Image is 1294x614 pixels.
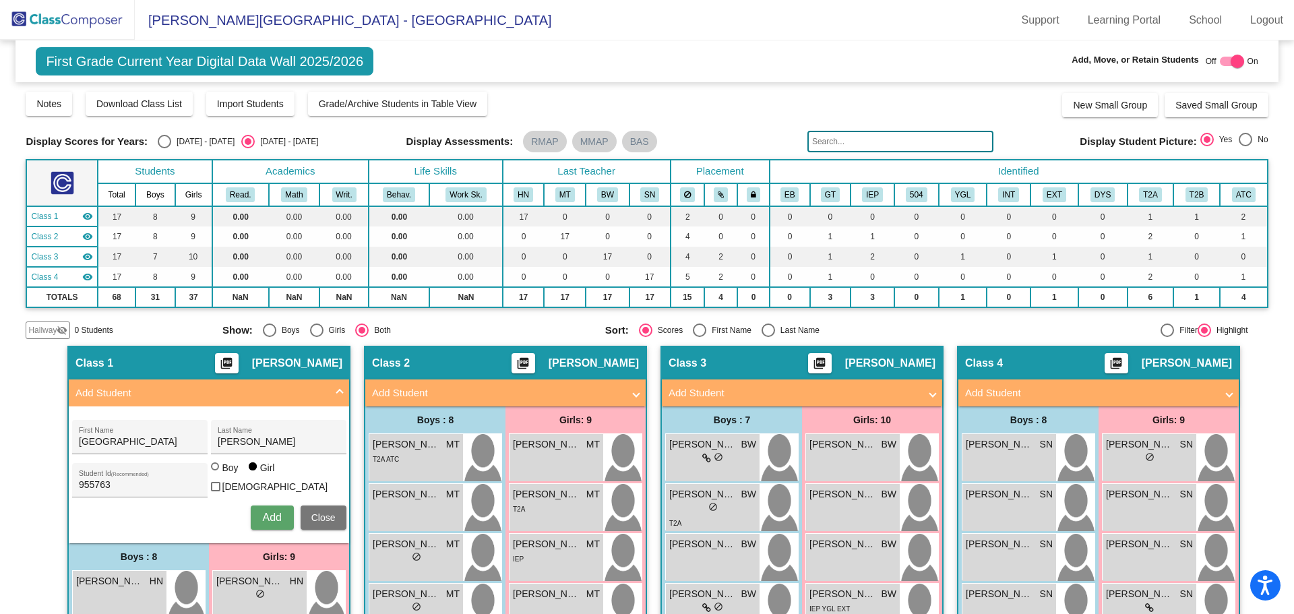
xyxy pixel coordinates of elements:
td: 0 [737,247,770,267]
div: Girls: 9 [1099,406,1239,433]
span: Download Class List [96,98,182,109]
mat-chip: RMAP [523,131,566,152]
button: Work Sk. [445,187,486,202]
th: Extrovert [1030,183,1078,206]
td: 8 [135,267,175,287]
mat-expansion-panel-header: Add Student [365,379,646,406]
span: Import Students [217,98,284,109]
mat-icon: visibility [82,211,93,222]
td: 0 [894,287,939,307]
span: Display Student Picture: [1080,135,1196,148]
td: 1 [1173,287,1220,307]
span: Class 3 [669,357,706,370]
td: 0 [1030,226,1078,247]
button: Close [301,505,346,530]
td: 0 [704,206,737,226]
span: [PERSON_NAME] [PERSON_NAME] [966,437,1033,452]
td: 2 [851,247,894,267]
td: Betsy Weaver - No Class Name [26,247,98,267]
mat-panel-title: Add Student [669,386,919,401]
td: 3 [851,287,894,307]
th: Emergent Bilingual [770,183,810,206]
td: Hannah Neal - No Class Name [26,206,98,226]
td: 17 [503,287,545,307]
th: Gifted and Talented [810,183,851,206]
td: 0 [894,226,939,247]
span: Class 4 [31,271,58,283]
td: 17 [98,247,135,267]
span: Display Scores for Years: [26,135,148,148]
td: 17 [544,287,586,307]
mat-radio-group: Select an option [1200,133,1268,150]
td: 17 [629,287,671,307]
div: Last Name [775,324,820,336]
td: 9 [175,226,212,247]
input: First Name [79,437,200,448]
td: 9 [175,267,212,287]
mat-expansion-panel-header: Add Student [958,379,1239,406]
td: 0.00 [319,206,368,226]
td: 2 [1128,226,1174,247]
td: 0 [770,287,810,307]
button: HN [514,187,533,202]
td: 0 [987,226,1030,247]
td: 0 [1078,247,1128,267]
span: [PERSON_NAME] [513,487,580,501]
button: EB [780,187,799,202]
td: 0 [851,267,894,287]
span: Class 4 [965,357,1003,370]
a: Learning Portal [1077,9,1172,31]
td: 17 [98,226,135,247]
span: do_not_disturb_alt [714,452,723,462]
th: Life Skills [369,160,503,183]
td: 4 [1220,287,1268,307]
input: Student Id [79,480,200,491]
td: 1 [1173,206,1220,226]
td: NaN [269,287,320,307]
td: 0 [770,267,810,287]
span: [PERSON_NAME] [669,437,737,452]
td: 0 [770,247,810,267]
th: Young for Grade Level [939,183,987,206]
td: TOTALS [26,287,98,307]
button: Import Students [206,92,295,116]
mat-radio-group: Select an option [222,324,595,337]
span: [PERSON_NAME] [809,437,877,452]
th: Academics [212,160,369,183]
mat-panel-title: Add Student [372,386,623,401]
td: 2 [704,267,737,287]
button: DYS [1090,187,1115,202]
span: [PERSON_NAME] [845,357,935,370]
td: 1 [1030,247,1078,267]
td: Sara Nolan - No Class Name [26,267,98,287]
div: [DATE] - [DATE] [171,135,235,148]
th: Keep with students [704,183,737,206]
td: 1 [1220,267,1268,287]
td: 1 [1128,206,1174,226]
td: NaN [369,287,430,307]
span: [PERSON_NAME] [513,437,580,452]
td: 0.00 [269,206,320,226]
button: YGL [951,187,975,202]
span: Close [311,512,336,523]
div: First Name [706,324,751,336]
span: On [1247,55,1258,67]
mat-panel-title: Add Student [75,386,326,401]
td: 0 [1030,267,1078,287]
td: 17 [544,226,586,247]
span: MT [446,487,460,501]
button: BW [597,187,618,202]
td: 5 [671,267,705,287]
td: 7 [135,247,175,267]
button: T2B [1185,187,1208,202]
button: SN [640,187,659,202]
td: 1 [1220,226,1268,247]
button: Writ. [332,187,357,202]
th: Dyslexia [1078,183,1128,206]
button: Print Students Details [1105,353,1128,373]
td: 0.00 [429,206,503,226]
button: MT [555,187,575,202]
td: 68 [98,287,135,307]
th: Total [98,183,135,206]
td: 1 [810,226,851,247]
